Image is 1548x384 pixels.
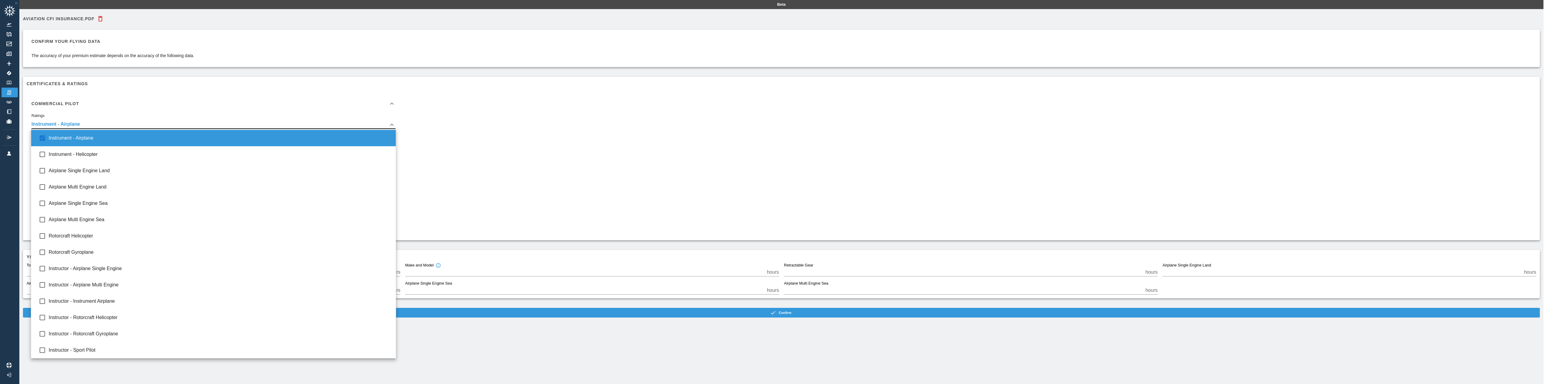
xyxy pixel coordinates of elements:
[49,216,391,223] span: Airplane Multi Engine Sea
[49,330,391,337] span: Instructor - Rotorcraft Gyroplane
[49,249,391,256] span: Rotorcraft Gyroplane
[49,314,391,321] span: Instructor - Rotorcraft Helicopter
[49,281,391,289] span: Instructor - Airplane Multi Engine
[49,151,391,158] span: Instrument - Helicopter
[49,200,391,207] span: Airplane Single Engine Sea
[49,167,391,174] span: Airplane Single Engine Land
[49,265,391,272] span: Instructor - Airplane Single Engine
[49,232,391,240] span: Rotorcraft Helicopter
[49,183,391,191] span: Airplane Multi Engine Land
[49,134,391,142] span: Instrument - Airplane
[49,298,391,305] span: Instructor - Instrument Airplane
[49,347,391,354] span: Instructor - Sport Pilot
